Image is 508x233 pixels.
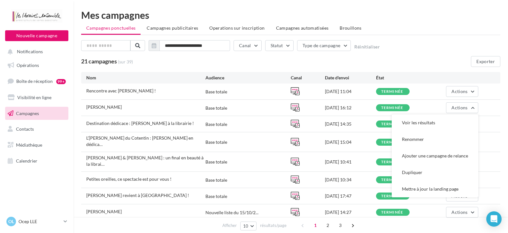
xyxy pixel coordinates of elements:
span: Yves Rousseau revient à Coutances ! [86,193,189,198]
span: Actions [451,105,467,110]
span: Opérations [17,62,39,68]
span: Afficher [222,222,237,229]
span: Médiathèque [16,142,42,148]
div: Audience [205,75,291,81]
div: Nom [86,75,205,81]
span: Actions [451,209,467,215]
span: Contacts [16,126,34,132]
button: Actions [446,207,478,218]
span: Petites oreilles, ce spectacle est pour vous ! [86,176,172,182]
div: [DATE] 14:27 [325,209,376,215]
span: Brouillons [340,25,362,31]
button: Type de campagne [297,40,351,51]
button: Nouvelle campagne [5,30,68,41]
div: Base totale [205,159,227,165]
span: Destination dédicace : Ninon C. Maufé à la librairie ! [86,120,194,126]
div: 99+ [56,79,66,84]
div: [DATE] 10:41 [325,159,376,165]
span: Charlène Letenneur [86,104,122,110]
button: Actions [446,102,478,113]
span: Campagnes publicitaires [147,25,198,31]
button: 10 [240,222,257,230]
span: Nouvelle liste du 15/10/2... [205,209,258,216]
div: terminée [381,160,404,164]
button: Statut [265,40,294,51]
a: Campagnes [4,107,70,120]
button: Canal [234,40,262,51]
span: (sur 39) [118,59,133,65]
div: Canal [291,75,325,81]
div: terminée [381,194,404,198]
span: Visibilité en ligne [17,95,51,100]
div: terminée [381,210,404,215]
span: Airelle Besson & Lionel Suarez : un final en beauté à la librairie ! [86,155,204,167]
span: Actions [451,89,467,94]
button: Mettre à jour la landing page [392,181,478,197]
a: Médiathèque [4,138,70,152]
a: OL Ocep LLE [5,215,68,228]
span: 1 [310,220,320,230]
button: Exporter [471,56,500,67]
div: terminée [381,178,404,182]
a: Boîte de réception99+ [4,74,70,88]
div: État [376,75,427,81]
div: terminée [381,106,404,110]
div: Base totale [205,139,227,145]
div: [DATE] 17:47 [325,193,376,199]
a: Calendrier [4,154,70,168]
span: Boîte de réception [16,78,53,84]
div: Base totale [205,177,227,183]
span: 2 [323,220,333,230]
span: 21 campagnes [81,58,117,65]
span: Johann Le Berre [86,209,122,214]
button: Ajouter une campagne de relance [392,148,478,164]
span: OL [8,218,14,225]
div: Base totale [205,89,227,95]
div: [DATE] 11:04 [325,88,376,95]
span: Campagnes automatisées [276,25,329,31]
div: [DATE] 15:04 [325,139,376,145]
span: L'Agatha Christie du Cotentin : Nadine Mousselet en dédicace le 7 juin [86,135,193,147]
a: Contacts [4,122,70,136]
div: [DATE] 14:35 [325,121,376,127]
span: 10 [243,223,249,229]
span: 3 [335,220,345,230]
div: terminée [381,122,404,126]
span: Operations sur inscription [209,25,265,31]
div: Mes campagnes [81,10,500,20]
div: Base totale [205,121,227,127]
div: Base totale [205,105,227,111]
button: Réinitialiser [354,44,380,49]
span: Rencontre avec Adèle Yon ! [86,88,156,93]
span: résultats/page [260,222,287,229]
div: [DATE] 10:34 [325,177,376,183]
div: terminée [381,140,404,144]
p: Ocep LLE [19,218,61,225]
button: Renommer [392,131,478,148]
div: Date d'envoi [325,75,376,81]
div: Base totale [205,193,227,200]
div: [DATE] 16:12 [325,105,376,111]
button: Actions [446,86,478,97]
a: Opérations [4,59,70,72]
div: terminée [381,90,404,94]
span: Calendrier [16,158,37,164]
span: Campagnes [16,110,39,116]
span: Notifications [17,49,43,55]
button: Dupliquer [392,164,478,181]
div: Open Intercom Messenger [486,211,502,227]
button: Voir les résultats [392,114,478,131]
a: Visibilité en ligne [4,91,70,104]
